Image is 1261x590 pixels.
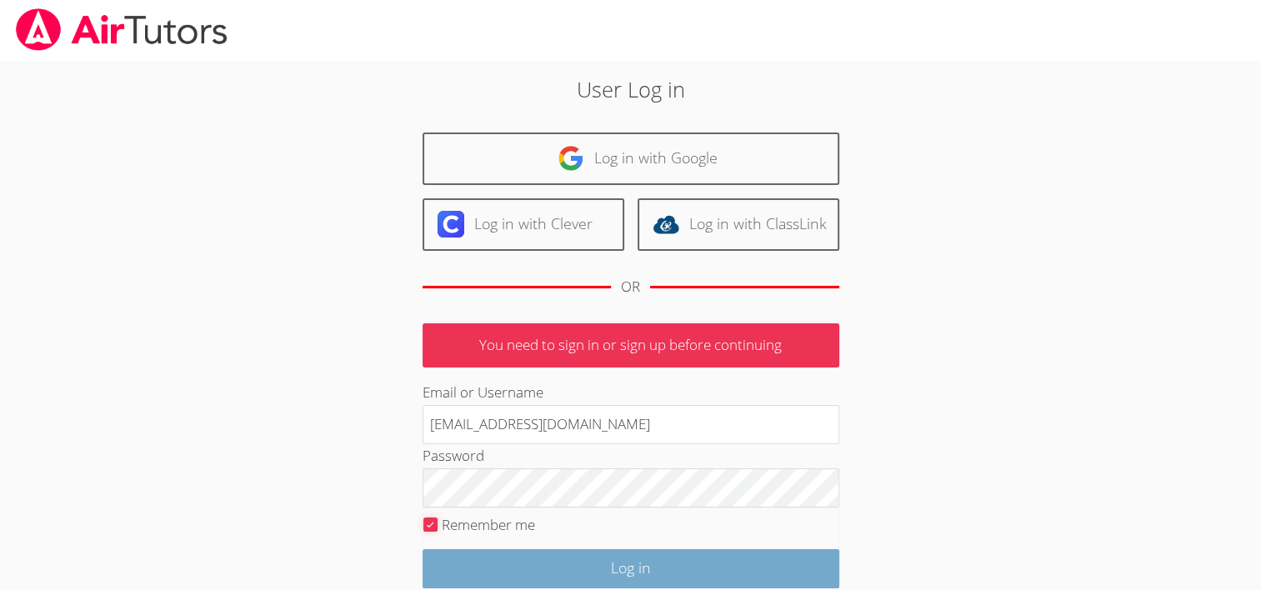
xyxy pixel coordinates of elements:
[290,73,971,105] h2: User Log in
[14,8,229,51] img: airtutors_banner-c4298cdbf04f3fff15de1276eac7730deb9818008684d7c2e4769d2f7ddbe033.png
[638,198,839,251] a: Log in with ClassLink
[558,145,584,172] img: google-logo-50288ca7cdecda66e5e0955fdab243c47b7ad437acaf1139b6f446037453330a.svg
[423,382,543,402] label: Email or Username
[423,549,839,588] input: Log in
[423,198,624,251] a: Log in with Clever
[423,132,839,185] a: Log in with Google
[621,275,640,299] div: OR
[653,211,679,237] img: classlink-logo-d6bb404cc1216ec64c9a2012d9dc4662098be43eaf13dc465df04b49fa7ab582.svg
[423,323,839,367] p: You need to sign in or sign up before continuing
[438,211,464,237] img: clever-logo-6eab21bc6e7a338710f1a6ff85c0baf02591cd810cc4098c63d3a4b26e2feb20.svg
[423,446,484,465] label: Password
[442,515,535,534] label: Remember me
